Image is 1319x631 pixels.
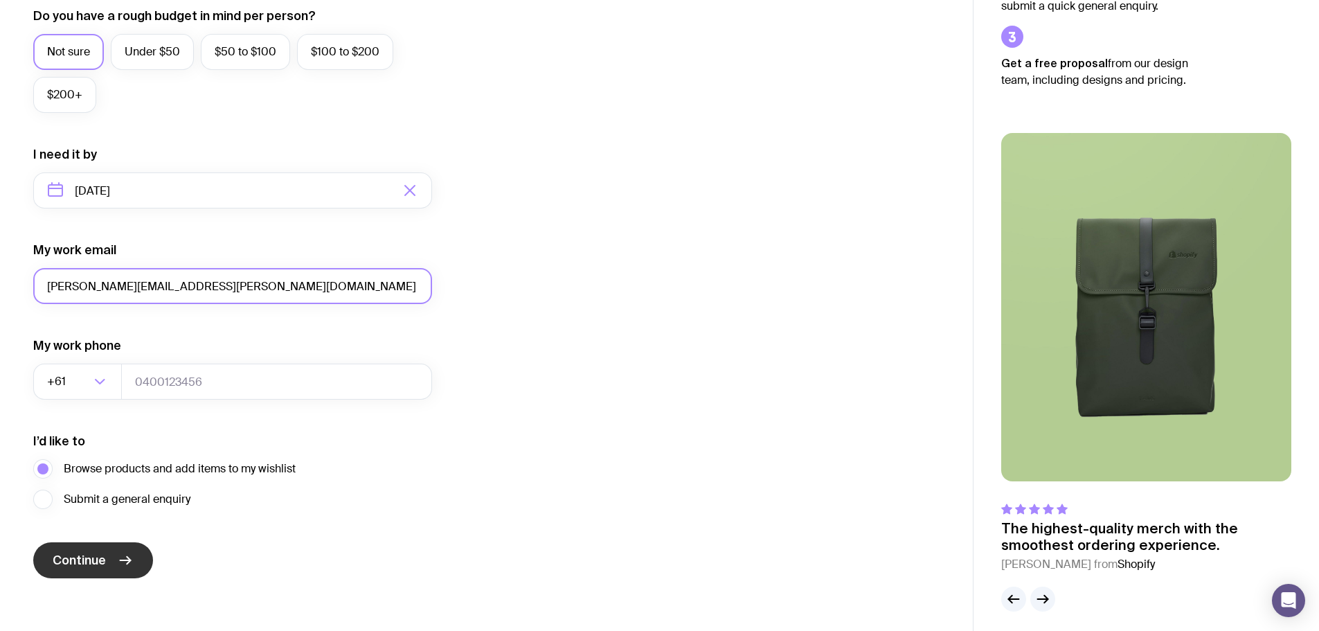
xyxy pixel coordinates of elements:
input: Search for option [69,364,90,400]
p: from our design team, including designs and pricing. [1001,55,1209,89]
label: My work phone [33,337,121,354]
span: Browse products and add items to my wishlist [64,461,296,477]
div: Open Intercom Messenger [1272,584,1305,617]
label: My work email [33,242,116,258]
strong: Get a free proposal [1001,57,1108,69]
div: Search for option [33,364,122,400]
span: Submit a general enquiry [64,491,190,508]
label: I’d like to [33,433,85,450]
input: you@email.com [33,268,432,304]
label: Under $50 [111,34,194,70]
label: Not sure [33,34,104,70]
input: 0400123456 [121,364,432,400]
label: $100 to $200 [297,34,393,70]
label: I need it by [33,146,97,163]
span: Continue [53,552,106,569]
button: Continue [33,542,153,578]
cite: [PERSON_NAME] from [1001,556,1291,573]
p: The highest-quality merch with the smoothest ordering experience. [1001,520,1291,553]
label: Do you have a rough budget in mind per person? [33,8,316,24]
input: Select a target date [33,172,432,208]
label: $200+ [33,77,96,113]
span: +61 [47,364,69,400]
label: $50 to $100 [201,34,290,70]
span: Shopify [1118,557,1155,571]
